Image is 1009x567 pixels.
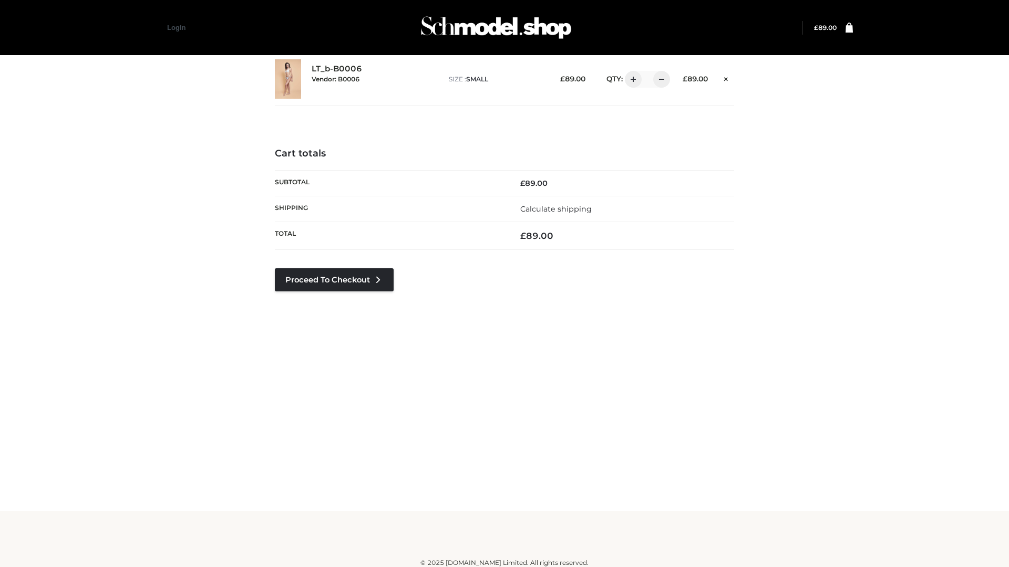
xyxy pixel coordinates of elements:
th: Subtotal [275,170,504,196]
span: £ [560,75,565,83]
a: Login [167,24,186,31]
small: Vendor: B0006 [312,75,359,83]
bdi: 89.00 [814,24,837,31]
span: £ [683,75,687,83]
bdi: 89.00 [683,75,708,83]
div: QTY: [596,71,666,88]
span: SMALL [466,75,488,83]
span: £ [814,24,818,31]
bdi: 89.00 [520,230,553,241]
div: LT_b-B0006 [312,64,438,93]
bdi: 89.00 [520,178,548,188]
th: Shipping [275,196,504,222]
a: £89.00 [814,24,837,31]
bdi: 89.00 [560,75,585,83]
span: £ [520,178,525,188]
a: Proceed to Checkout [275,268,394,291]
span: £ [520,230,526,241]
img: Schmodel Admin 964 [417,7,575,48]
th: Total [275,222,504,250]
p: size : [449,75,544,84]
h4: Cart totals [275,148,734,160]
a: Calculate shipping [520,204,592,214]
a: Remove this item [718,71,734,85]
